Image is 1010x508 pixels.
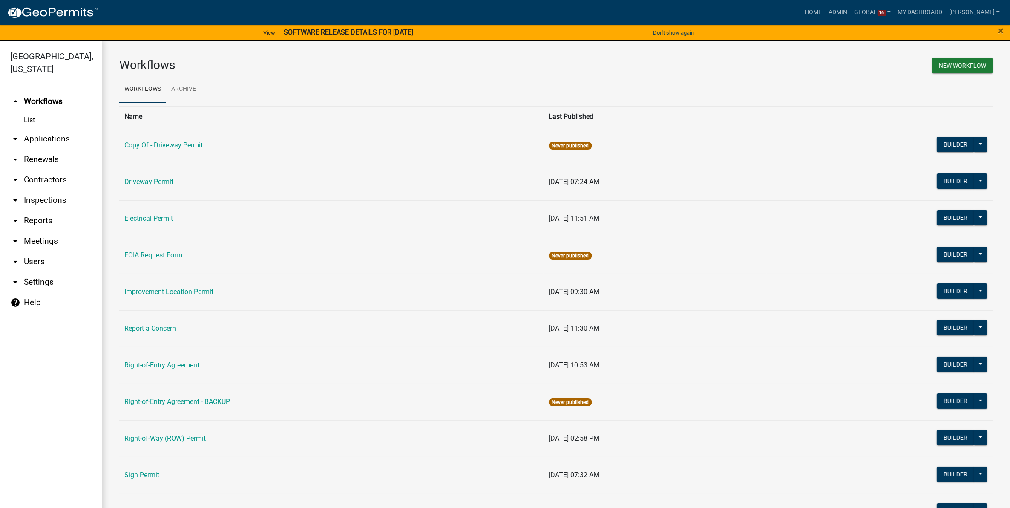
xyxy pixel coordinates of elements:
[549,471,599,479] span: [DATE] 07:32 AM
[549,361,599,369] span: [DATE] 10:53 AM
[802,4,826,20] a: Home
[937,467,974,482] button: Builder
[549,288,599,296] span: [DATE] 09:30 AM
[549,214,599,222] span: [DATE] 11:51 AM
[10,236,20,246] i: arrow_drop_down
[544,106,767,127] th: Last Published
[10,175,20,185] i: arrow_drop_down
[937,173,974,189] button: Builder
[124,214,173,222] a: Electrical Permit
[284,28,413,36] strong: SOFTWARE RELEASE DETAILS FOR [DATE]
[549,398,592,406] span: Never published
[937,320,974,335] button: Builder
[998,25,1004,37] span: ×
[10,96,20,107] i: arrow_drop_up
[124,471,159,479] a: Sign Permit
[650,26,697,40] button: Don't show again
[878,10,886,17] span: 16
[124,178,173,186] a: Driveway Permit
[998,26,1004,36] button: Close
[937,357,974,372] button: Builder
[10,257,20,267] i: arrow_drop_down
[124,251,182,259] a: FOIA Request Form
[119,76,166,103] a: Workflows
[937,393,974,409] button: Builder
[260,26,279,40] a: View
[166,76,201,103] a: Archive
[826,4,851,20] a: Admin
[851,4,895,20] a: Global16
[549,142,592,150] span: Never published
[124,361,199,369] a: Right-of-Entry Agreement
[124,141,203,149] a: Copy Of - Driveway Permit
[10,216,20,226] i: arrow_drop_down
[937,137,974,152] button: Builder
[946,4,1003,20] a: [PERSON_NAME]
[10,195,20,205] i: arrow_drop_down
[549,434,599,442] span: [DATE] 02:58 PM
[119,106,544,127] th: Name
[937,210,974,225] button: Builder
[10,297,20,308] i: help
[10,134,20,144] i: arrow_drop_down
[932,58,993,73] button: New Workflow
[937,430,974,445] button: Builder
[549,252,592,260] span: Never published
[124,324,176,332] a: Report a Concern
[124,434,206,442] a: Right-of-Way (ROW) Permit
[124,398,230,406] a: Right-of-Entry Agreement - BACKUP
[549,178,599,186] span: [DATE] 07:24 AM
[119,58,550,72] h3: Workflows
[937,247,974,262] button: Builder
[10,277,20,287] i: arrow_drop_down
[549,324,599,332] span: [DATE] 11:30 AM
[124,288,213,296] a: Improvement Location Permit
[894,4,946,20] a: My Dashboard
[937,283,974,299] button: Builder
[10,154,20,165] i: arrow_drop_down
